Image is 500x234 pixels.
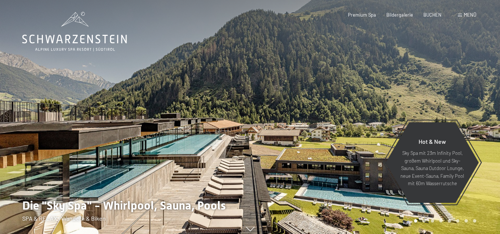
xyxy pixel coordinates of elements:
[456,219,460,223] div: Carousel Page 6
[385,122,479,203] a: Hot & New Sky Spa mit 23m Infinity Pool, großem Whirlpool und Sky-Sauna, Sauna Outdoor Lounge, ne...
[386,12,413,18] a: Bildergalerie
[439,219,443,223] div: Carousel Page 4
[431,219,434,223] div: Carousel Page 3
[422,219,426,223] div: Carousel Page 2
[464,12,476,18] span: Menü
[448,219,451,223] div: Carousel Page 5
[473,219,476,223] div: Carousel Page 8
[464,219,468,223] div: Carousel Page 7
[423,12,442,18] a: BUCHEN
[348,12,376,18] a: Premium Spa
[400,149,464,187] p: Sky Spa mit 23m Infinity Pool, großem Whirlpool und Sky-Sauna, Sauna Outdoor Lounge, neue Event-S...
[419,138,446,145] span: Hot & New
[412,219,476,223] div: Carousel Pagination
[414,219,417,223] div: Carousel Page 1 (Current Slide)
